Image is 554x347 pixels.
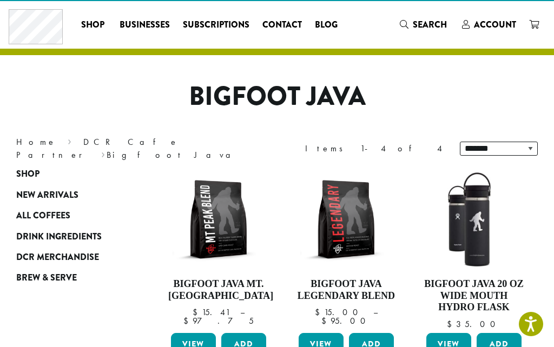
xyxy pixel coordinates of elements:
a: Home [16,136,56,148]
span: $ [193,306,202,318]
img: BFJ_MtPeak_12oz-300x300.png [168,169,269,270]
span: $ [315,306,324,318]
span: $ [447,318,456,330]
bdi: 95.00 [321,315,371,326]
a: Shop [75,16,113,34]
span: Account [474,18,516,31]
span: DCR Merchandise [16,251,99,264]
a: New Arrivals [16,185,122,205]
a: DCR Cafe Partner [16,136,179,161]
a: Bigfoot Java Legendary Blend [296,169,397,329]
span: $ [183,315,193,326]
h4: Bigfoot Java Legendary Blend [296,278,397,302]
bdi: 97.75 [183,315,254,326]
a: Bigfoot Java Mt. [GEOGRAPHIC_DATA] [168,169,269,329]
img: LO2867-BFJ-Hydro-Flask-20oz-WM-wFlex-Sip-Lid-Black-300x300.jpg [424,169,524,270]
div: Items 1-4 of 4 [305,142,444,155]
span: Shop [81,18,104,32]
h4: Bigfoot Java Mt. [GEOGRAPHIC_DATA] [168,278,269,302]
span: $ [321,315,331,326]
span: Businesses [120,18,170,32]
span: › [101,145,105,162]
span: › [68,132,71,149]
a: Search [393,16,456,34]
a: All Coffees [16,205,122,226]
span: Subscriptions [183,18,249,32]
span: All Coffees [16,209,70,223]
a: Drink Ingredients [16,226,122,246]
span: Shop [16,168,39,181]
nav: Breadcrumb [16,136,261,162]
span: – [373,306,378,318]
img: BFJ_Legendary_12oz-300x300.png [296,169,397,270]
a: Bigfoot Java 20 oz Wide Mouth Hydro Flask $35.00 [424,169,524,329]
span: – [240,306,245,318]
bdi: 15.00 [315,306,363,318]
a: Brew & Serve [16,268,122,288]
span: Contact [262,18,302,32]
a: DCR Merchandise [16,247,122,268]
a: Shop [16,164,122,184]
h1: Bigfoot Java [8,81,546,112]
span: Drink Ingredients [16,230,102,244]
span: New Arrivals [16,189,78,202]
h4: Bigfoot Java 20 oz Wide Mouth Hydro Flask [424,278,524,313]
span: Search [413,18,447,31]
bdi: 35.00 [447,318,500,330]
bdi: 15.41 [193,306,230,318]
span: Brew & Serve [16,271,77,285]
span: Blog [315,18,338,32]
